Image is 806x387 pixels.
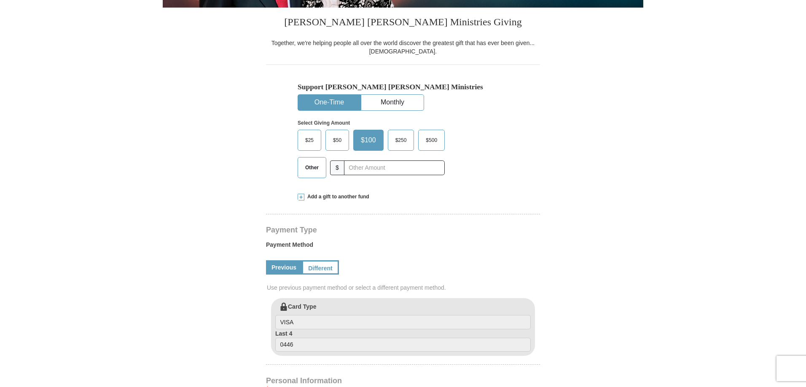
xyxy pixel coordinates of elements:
[275,302,531,329] label: Card Type
[266,8,540,39] h3: [PERSON_NAME] [PERSON_NAME] Ministries Giving
[422,134,441,147] span: $500
[298,95,360,110] button: One-Time
[344,160,445,175] input: Other Amount
[361,95,424,110] button: Monthly
[391,134,411,147] span: $250
[329,134,346,147] span: $50
[298,120,350,126] strong: Select Giving Amount
[266,377,540,384] h4: Personal Information
[301,134,318,147] span: $25
[266,260,302,275] a: Previous
[266,39,540,56] div: Together, we're helping people all over the world discover the greatest gift that has ever been g...
[275,338,531,352] input: Last 4
[275,315,531,329] input: Card Type
[302,260,339,275] a: Different
[266,240,540,253] label: Payment Method
[304,193,369,200] span: Add a gift to another fund
[357,134,380,147] span: $100
[301,161,323,174] span: Other
[298,83,508,91] h5: Support [PERSON_NAME] [PERSON_NAME] Ministries
[275,329,531,352] label: Last 4
[330,160,344,175] span: $
[267,283,541,292] span: Use previous payment method or select a different payment method.
[266,227,540,233] h4: Payment Type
